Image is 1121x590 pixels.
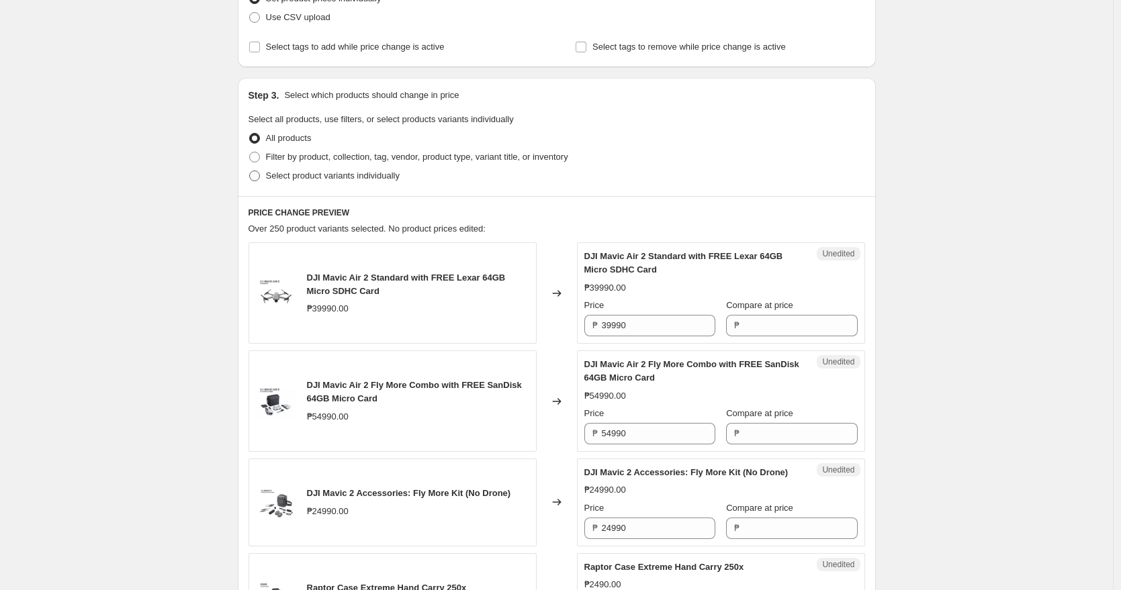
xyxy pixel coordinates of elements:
[284,89,459,102] p: Select which products should change in price
[592,320,598,330] span: ₱
[249,207,865,218] h6: PRICE CHANGE PREVIEW
[584,389,626,403] div: ₱54990.00
[822,248,854,259] span: Unedited
[307,505,349,518] div: ₱24990.00
[256,381,296,422] img: whitealtiCopy_FADBBB0_80x.png
[584,300,604,310] span: Price
[307,273,506,296] span: DJI Mavic Air 2 Standard with FREE Lexar 64GB Micro SDHC Card
[256,273,296,313] img: whitealtiCopy_4BFE32E_80x.png
[822,356,854,367] span: Unedited
[266,152,568,162] span: Filter by product, collection, tag, vendor, product type, variant title, or inventory
[249,224,486,234] span: Over 250 product variants selected. No product prices edited:
[266,12,330,22] span: Use CSV upload
[592,428,598,438] span: ₱
[266,170,400,181] span: Select product variants individually
[584,359,799,383] span: DJI Mavic Air 2 Fly More Combo with FREE SanDisk 64GB Micro Card
[266,133,312,143] span: All products
[734,523,739,533] span: ₱
[584,467,789,477] span: DJI Mavic 2 Accessories: Fly More Kit (No Drone)
[249,114,514,124] span: Select all products, use filters, or select products variants individually
[307,488,511,498] span: DJI Mavic 2 Accessories: Fly More Kit (No Drone)
[584,503,604,513] span: Price
[584,408,604,418] span: Price
[592,42,786,52] span: Select tags to remove while price change is active
[822,464,854,475] span: Unedited
[266,42,445,52] span: Select tags to add while price change is active
[726,300,793,310] span: Compare at price
[256,482,296,522] img: FMK-0_db684db5-272c-4d2b-a86d-23ce32e5902e_80x.png
[584,251,783,275] span: DJI Mavic Air 2 Standard with FREE Lexar 64GB Micro SDHC Card
[249,89,279,102] h2: Step 3.
[584,562,744,572] span: Raptor Case Extreme Hand Carry 250x
[734,428,739,438] span: ₱
[584,281,626,295] div: ₱39990.00
[307,410,349,424] div: ₱54990.00
[726,408,793,418] span: Compare at price
[726,503,793,513] span: Compare at price
[307,380,522,403] span: DJI Mavic Air 2 Fly More Combo with FREE SanDisk 64GB Micro Card
[734,320,739,330] span: ₱
[584,483,626,497] div: ₱24990.00
[592,523,598,533] span: ₱
[307,302,349,315] div: ₱39990.00
[822,559,854,570] span: Unedited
